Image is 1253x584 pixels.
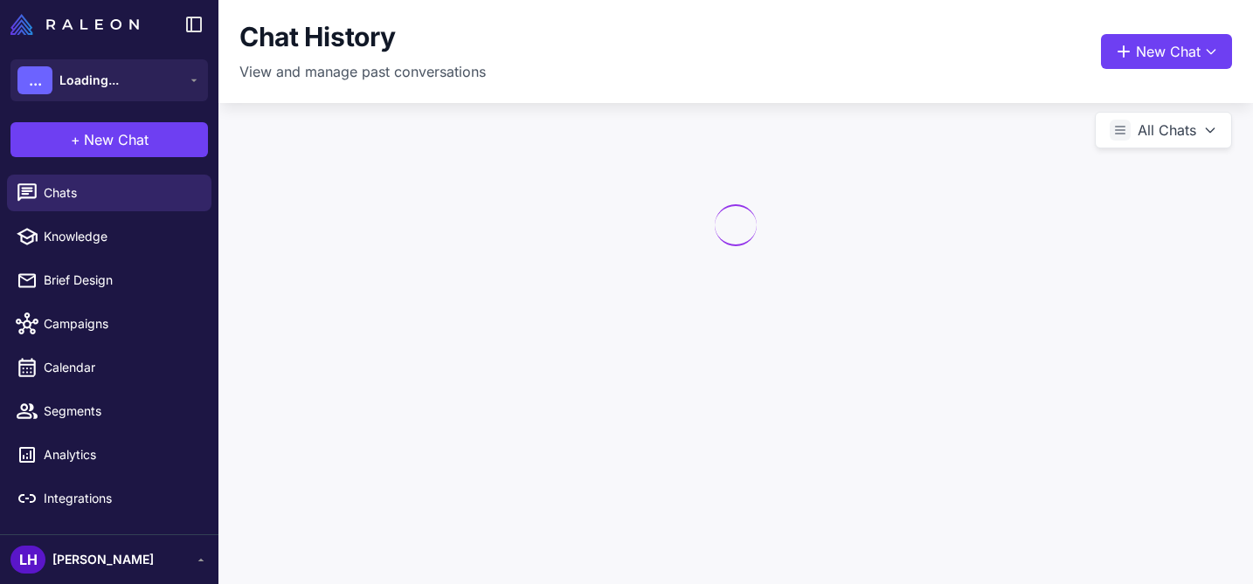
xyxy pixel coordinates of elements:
span: Knowledge [44,227,197,246]
a: Segments [7,393,211,429]
a: Raleon Logo [10,14,146,35]
div: LH [10,546,45,574]
span: Loading... [59,71,119,90]
button: All Chats [1095,112,1232,148]
span: New Chat [84,129,149,150]
span: + [71,129,80,150]
a: Analytics [7,436,211,473]
button: New Chat [1101,34,1232,69]
div: ... [17,66,52,94]
img: Raleon Logo [10,14,139,35]
a: Campaigns [7,306,211,342]
a: Chats [7,175,211,211]
span: Analytics [44,445,197,464]
span: Segments [44,402,197,421]
span: Campaigns [44,314,197,333]
a: Knowledge [7,218,211,255]
span: Calendar [44,358,197,377]
p: View and manage past conversations [239,61,486,82]
a: Calendar [7,349,211,386]
span: [PERSON_NAME] [52,550,154,569]
a: Integrations [7,480,211,517]
a: Brief Design [7,262,211,299]
span: Integrations [44,489,197,508]
span: Brief Design [44,271,197,290]
h1: Chat History [239,21,395,54]
span: Chats [44,183,197,203]
button: ...Loading... [10,59,208,101]
button: +New Chat [10,122,208,157]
